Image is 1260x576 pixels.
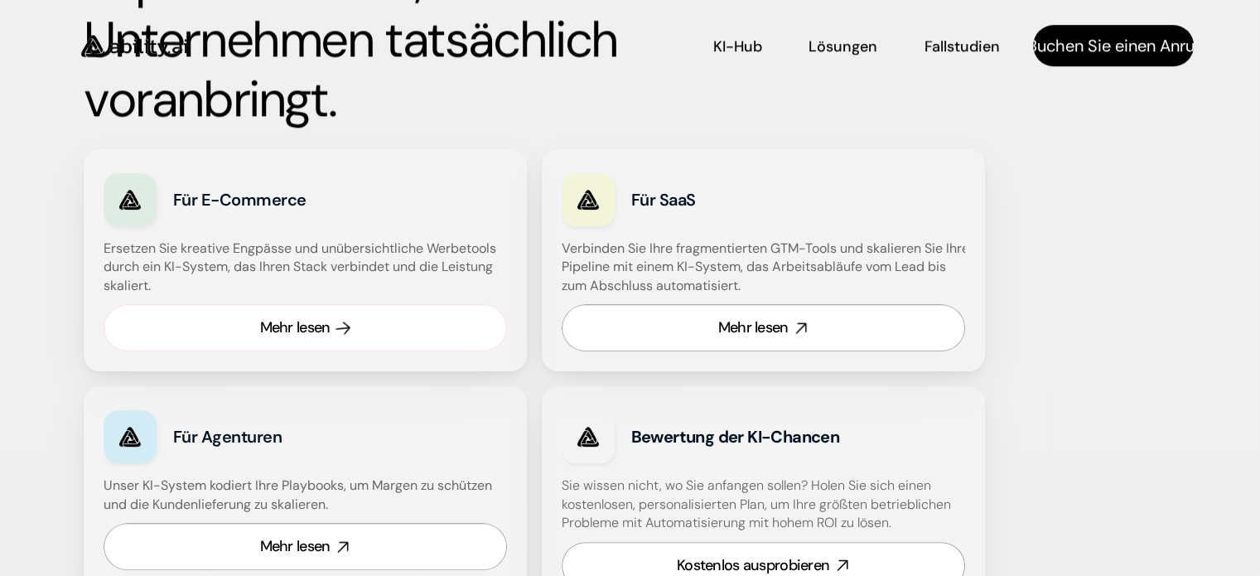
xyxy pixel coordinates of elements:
font: Mehr lesen [718,317,789,337]
font: Sie wissen nicht, wo Sie anfangen sollen? Holen Sie sich einen kostenlosen, personalisierten Plan... [562,477,954,531]
font: Für E-Commerce [173,189,307,211]
font: Lösungen [809,36,877,56]
font: Mehr lesen [260,536,331,556]
a: Mehr lesen [562,304,965,351]
font: Unser KI-System kodiert Ihre Playbooks, um Margen zu schützen und die Kundenlieferung zu skalieren. [104,477,495,512]
a: Mehr lesen [104,304,507,351]
font: Buchen Sie einen Anruf [1027,35,1200,56]
font: Für SaaS [631,189,696,211]
font: Fallstudien [924,36,1000,56]
nav: Hauptnavigation [210,25,1194,66]
font: Ersetzen Sie kreative Engpässe und unübersichtliche Werbetools durch ein KI-System, das Ihren Sta... [104,240,500,294]
a: Buchen Sie einen Anruf [1033,25,1194,66]
a: KI-Hub [713,31,762,61]
font: KI-Hub [713,36,762,56]
a: Lösungen [808,31,878,61]
a: Mehr lesen [104,523,507,570]
font: Verbinden Sie Ihre fragmentierten GTM-Tools und skalieren Sie Ihre Pipeline mit einem KI-System, ... [562,240,973,294]
font: Kostenlos ausprobieren [677,555,829,575]
font: Bewertung der KI-Chancen [631,426,840,448]
font: Mehr lesen [260,317,331,337]
font: Für Agenturen [173,426,282,448]
a: Fallstudien [924,31,1000,61]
